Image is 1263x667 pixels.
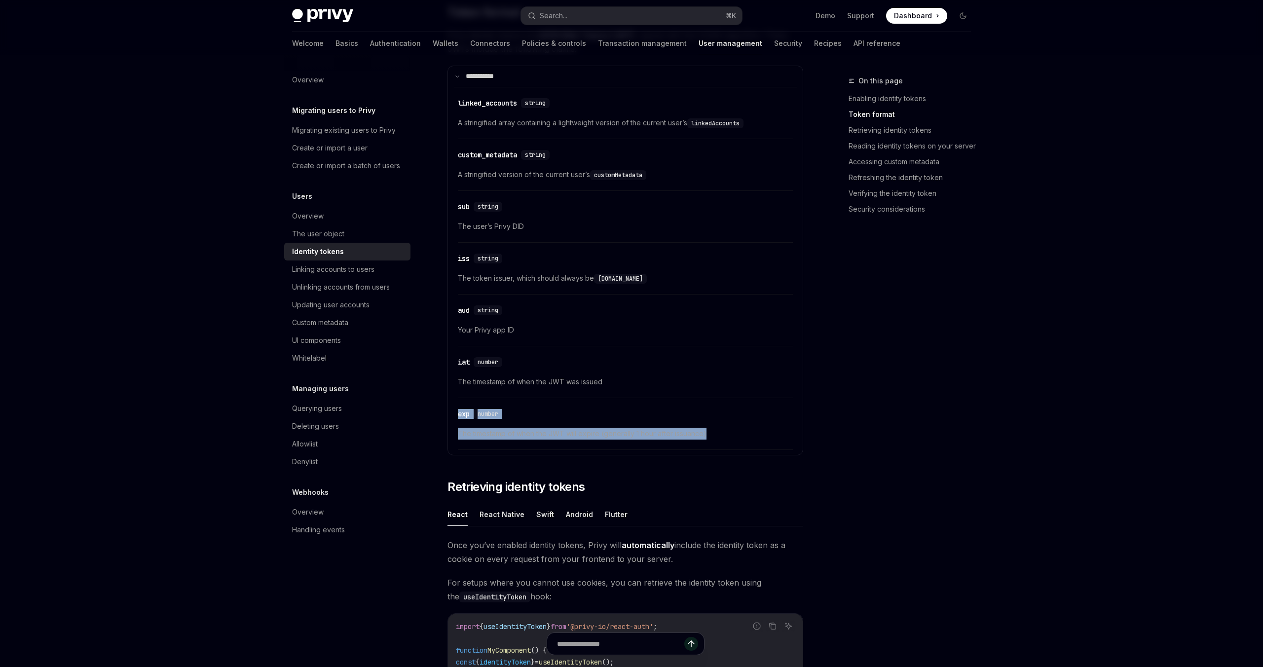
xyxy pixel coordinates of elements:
[458,169,793,181] span: A stringified version of the current user’s
[284,296,410,314] a: Updating user accounts
[849,185,979,201] a: Verifying the identity token
[458,117,793,129] span: A stringified array containing a lightweight version of the current user’s
[858,75,903,87] span: On this page
[849,154,979,170] a: Accessing custom metadata
[849,107,979,122] a: Token format
[284,260,410,278] a: Linking accounts to users
[459,592,530,602] code: useIdentityToken
[782,620,795,632] button: Ask AI
[480,503,524,526] button: React Native
[547,622,551,631] span: }
[284,278,410,296] a: Unlinking accounts from users
[521,7,742,25] button: Search...⌘K
[814,32,842,55] a: Recipes
[458,150,517,160] div: custom_metadata
[292,420,339,432] div: Deleting users
[458,409,470,419] div: exp
[292,105,375,116] h5: Migrating users to Privy
[292,228,344,240] div: The user object
[292,210,324,222] div: Overview
[458,221,793,232] span: The user’s Privy DID
[566,503,593,526] button: Android
[726,12,736,20] span: ⌘ K
[292,32,324,55] a: Welcome
[284,71,410,89] a: Overview
[458,98,517,108] div: linked_accounts
[292,160,400,172] div: Create or import a batch of users
[284,332,410,349] a: UI components
[536,503,554,526] button: Swift
[849,170,979,185] a: Refreshing the identity token
[433,32,458,55] a: Wallets
[284,435,410,453] a: Allowlist
[478,203,498,211] span: string
[847,11,874,21] a: Support
[284,225,410,243] a: The user object
[478,306,498,314] span: string
[684,637,698,651] button: Send message
[849,201,979,217] a: Security considerations
[458,324,793,336] span: Your Privy app ID
[483,622,547,631] span: useIdentityToken
[478,255,498,262] span: string
[447,503,468,526] button: React
[292,124,396,136] div: Migrating existing users to Privy
[699,32,762,55] a: User management
[522,32,586,55] a: Policies & controls
[292,334,341,346] div: UI components
[849,138,979,154] a: Reading identity tokens on your server
[292,142,368,154] div: Create or import a user
[458,202,470,212] div: sub
[292,383,349,395] h5: Managing users
[849,122,979,138] a: Retrieving identity tokens
[540,10,567,22] div: Search...
[284,121,410,139] a: Migrating existing users to Privy
[886,8,947,24] a: Dashboard
[816,11,835,21] a: Demo
[292,438,318,450] div: Allowlist
[774,32,802,55] a: Security
[284,207,410,225] a: Overview
[566,622,653,631] span: '@privy-io/react-auth'
[478,358,498,366] span: number
[458,376,793,388] span: The timestamp of when the JWT was issued
[284,417,410,435] a: Deleting users
[292,281,390,293] div: Unlinking accounts from users
[750,620,763,632] button: Report incorrect code
[894,11,932,21] span: Dashboard
[470,32,510,55] a: Connectors
[292,403,342,414] div: Querying users
[335,32,358,55] a: Basics
[284,349,410,367] a: Whitelabel
[653,622,657,631] span: ;
[622,540,674,550] strong: automatically
[590,170,646,180] code: customMetadata
[284,243,410,260] a: Identity tokens
[284,314,410,332] a: Custom metadata
[292,263,374,275] div: Linking accounts to users
[594,274,647,284] code: [DOMAIN_NAME]
[292,352,327,364] div: Whitelabel
[370,32,421,55] a: Authentication
[447,576,803,603] span: For setups where you cannot use cookies, you can retrieve the identity token using the hook:
[525,151,546,159] span: string
[284,400,410,417] a: Querying users
[458,428,793,440] span: The timestamp of when the JWT will expire (generally 1 hour after issuance)
[605,503,628,526] button: Flutter
[478,410,498,418] span: number
[292,9,353,23] img: dark logo
[284,503,410,521] a: Overview
[292,74,324,86] div: Overview
[292,317,348,329] div: Custom metadata
[458,305,470,315] div: aud
[849,91,979,107] a: Enabling identity tokens
[292,299,370,311] div: Updating user accounts
[766,620,779,632] button: Copy the contents from the code block
[447,538,803,566] span: Once you’ve enabled identity tokens, Privy will include the identity token as a cookie on every r...
[447,479,585,495] span: Retrieving identity tokens
[284,139,410,157] a: Create or import a user
[284,157,410,175] a: Create or import a batch of users
[480,622,483,631] span: {
[284,453,410,471] a: Denylist
[292,246,344,258] div: Identity tokens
